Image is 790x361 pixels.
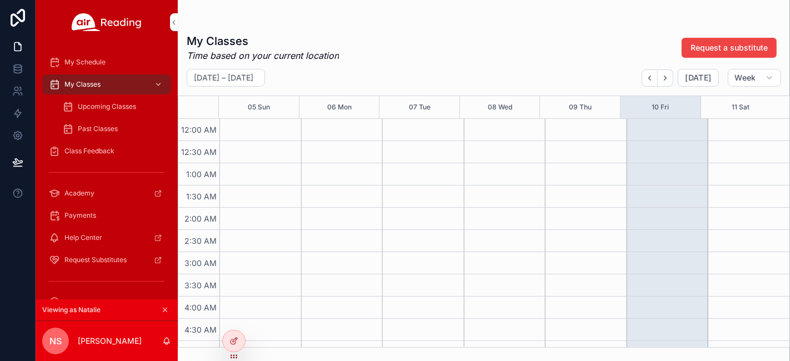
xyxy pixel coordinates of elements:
[64,147,114,156] span: Class Feedback
[42,141,171,161] a: Class Feedback
[56,119,171,139] a: Past Classes
[42,52,171,72] a: My Schedule
[327,96,352,118] button: 06 Mon
[182,303,219,312] span: 4:00 AM
[42,74,171,94] a: My Classes
[187,33,339,49] h1: My Classes
[64,189,94,198] span: Academy
[42,183,171,203] a: Academy
[49,334,62,348] span: NS
[194,72,253,83] h2: [DATE] – [DATE]
[691,42,768,53] span: Request a substitute
[42,250,171,270] a: Request Substitutes
[658,69,673,87] button: Next
[187,49,339,62] em: Time based on your current location
[178,147,219,157] span: 12:30 AM
[685,73,711,83] span: [DATE]
[642,69,658,87] button: Back
[183,169,219,179] span: 1:00 AM
[732,96,749,118] button: 11 Sat
[182,214,219,223] span: 2:00 AM
[64,255,127,264] span: Request Substitutes
[64,298,91,307] span: Account
[248,96,270,118] button: 05 Sun
[64,211,96,220] span: Payments
[678,69,718,87] button: [DATE]
[64,80,101,89] span: My Classes
[64,233,102,242] span: Help Center
[409,96,431,118] button: 07 Tue
[682,38,777,58] button: Request a substitute
[42,205,171,225] a: Payments
[36,44,178,299] div: scrollable content
[735,73,756,83] span: Week
[78,102,136,111] span: Upcoming Classes
[42,228,171,248] a: Help Center
[183,192,219,201] span: 1:30 AM
[56,97,171,117] a: Upcoming Classes
[182,258,219,268] span: 3:00 AM
[42,305,101,314] span: Viewing as Natalie
[182,325,219,334] span: 4:30 AM
[178,125,219,134] span: 12:00 AM
[78,124,118,133] span: Past Classes
[728,69,781,87] button: Week
[72,13,142,31] img: App logo
[488,96,512,118] button: 08 Wed
[78,335,142,347] p: [PERSON_NAME]
[569,96,592,118] button: 09 Thu
[182,280,219,290] span: 3:30 AM
[64,58,106,67] span: My Schedule
[652,96,669,118] button: 10 Fri
[182,236,219,245] span: 2:30 AM
[182,347,219,357] span: 5:00 AM
[42,292,171,312] a: Account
